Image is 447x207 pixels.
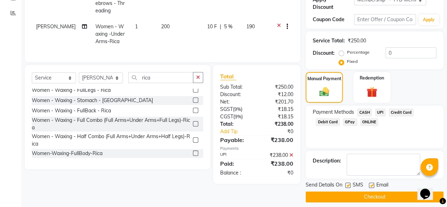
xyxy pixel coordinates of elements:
[376,181,388,190] span: Email
[32,107,111,114] div: Women - Waxing - FullBack - Rica
[257,159,299,168] div: ₹238.00
[215,159,257,168] div: Paid:
[316,86,333,97] img: _cash.svg
[32,133,190,148] div: Women - Waxing - Half Combo (Full Arms+Under Arms+Half Legs)-Rica
[215,128,264,135] a: Add Tip
[313,16,354,23] div: Coupon Code
[215,98,257,106] div: Net:
[220,146,293,152] div: Payments
[389,108,414,117] span: Credit Card
[257,113,299,120] div: ₹18.15
[419,14,439,25] button: Apply
[219,23,221,30] span: |
[128,72,193,83] input: Search or Scan
[343,118,357,126] span: GPay
[313,49,335,57] div: Discount:
[215,106,257,113] div: ( )
[235,114,241,119] span: 9%
[234,106,241,112] span: 9%
[347,58,358,65] label: Fixed
[215,136,257,144] div: Payable:
[306,191,443,202] button: Checkout
[363,85,381,99] img: _gift.svg
[215,91,257,98] div: Discount:
[264,128,299,135] div: ₹0
[36,23,76,30] span: [PERSON_NAME]
[215,83,257,91] div: Sub Total:
[215,152,257,159] div: UPI
[307,76,341,82] label: Manual Payment
[220,73,236,80] span: Total
[32,97,153,104] div: Women - Waxing - Stomach - [GEOGRAPHIC_DATA]
[357,108,372,117] span: CASH
[348,37,366,45] div: ₹250.00
[417,179,440,200] iframe: chat widget
[32,87,111,94] div: Women - Waxing - FullLegs - Rica
[257,106,299,113] div: ₹18.15
[257,98,299,106] div: ₹201.70
[353,181,363,190] span: SMS
[32,150,102,157] div: Women-Waxing-FullBody-Rica
[313,157,341,165] div: Description:
[257,91,299,98] div: ₹12.00
[215,113,257,120] div: ( )
[257,169,299,177] div: ₹0
[95,23,125,45] span: Women - Waxing -UnderArms-Rica
[135,23,138,30] span: 1
[215,120,257,128] div: Total:
[306,181,342,190] span: Send Details On
[220,113,233,120] span: CGST
[220,106,233,112] span: SGST
[257,83,299,91] div: ₹250.00
[316,118,340,126] span: Debit Card
[224,23,232,30] span: 5 %
[257,120,299,128] div: ₹238.00
[313,108,354,116] span: Payment Methods
[313,37,345,45] div: Service Total:
[375,108,386,117] span: UPI
[246,23,255,30] span: 190
[360,118,378,126] span: ONLINE
[32,117,190,131] div: Women - Waxing - Full Combo (Full Arms+Under Arms+Full Legs)-Rica
[347,49,370,55] label: Percentage
[215,169,257,177] div: Balance :
[257,152,299,159] div: ₹238.00
[207,23,217,30] span: 10 F
[257,136,299,144] div: ₹238.00
[354,14,416,25] input: Enter Offer / Coupon Code
[360,75,384,81] label: Redemption
[161,23,170,30] span: 200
